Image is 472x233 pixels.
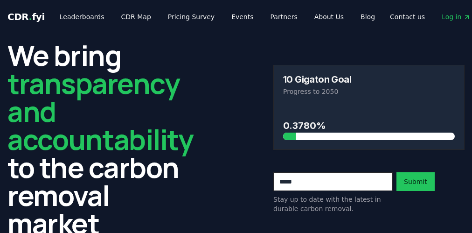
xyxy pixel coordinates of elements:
span: CDR fyi [7,11,45,22]
a: Events [224,8,261,25]
h3: 10 Gigaton Goal [283,75,351,84]
span: . [29,11,32,22]
a: About Us [307,8,351,25]
p: Progress to 2050 [283,87,455,96]
a: Blog [353,8,382,25]
a: Leaderboards [52,8,112,25]
button: Submit [396,172,435,191]
a: CDR Map [114,8,159,25]
a: Partners [263,8,305,25]
nav: Main [52,8,382,25]
h3: 0.3780% [283,119,455,133]
p: Stay up to date with the latest in durable carbon removal. [273,195,393,213]
span: Log in [442,12,471,21]
a: Pricing Survey [160,8,222,25]
a: CDR.fyi [7,10,45,23]
a: Contact us [382,8,432,25]
span: transparency and accountability [7,64,193,158]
